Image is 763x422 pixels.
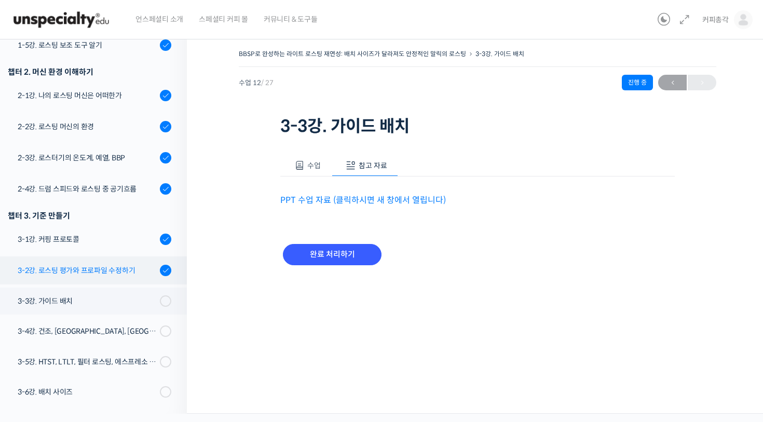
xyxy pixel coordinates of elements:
[160,345,173,353] span: 설정
[18,152,157,164] div: 2-3강. 로스터기의 온도계, 예열, BBP
[18,234,157,245] div: 3-1강. 커핑 프로토콜
[3,329,69,355] a: 홈
[239,79,274,86] span: 수업 12
[18,121,157,132] div: 2-2강. 로스팅 머신의 환경
[18,356,157,367] div: 3-5강. HTST, LTLT, 필터 로스팅, 에스프레소 로스팅
[18,295,157,307] div: 3-3강. 가이드 배치
[33,345,39,353] span: 홈
[18,39,157,51] div: 1-5강. 로스팅 보조 도구 알기
[261,78,274,87] span: / 27
[280,195,446,206] a: PPT 수업 자료 (클릭하시면 새 창에서 열립니다)
[239,50,466,58] a: BBSP로 완성하는 라이트 로스팅 재연성: 배치 사이즈가 달라져도 안정적인 말릭의 로스팅
[307,161,321,170] span: 수업
[18,386,157,398] div: 3-6강. 배치 사이즈
[8,209,171,223] div: 챕터 3. 기준 만들기
[658,76,687,90] span: ←
[18,325,157,337] div: 3-4강. 건조, [GEOGRAPHIC_DATA], [GEOGRAPHIC_DATA] 구간의 화력 분배
[18,183,157,195] div: 2-4강. 드럼 스피드와 로스팅 중 공기흐름
[8,65,171,79] div: 챕터 2. 머신 환경 이해하기
[658,75,687,90] a: ←이전
[134,329,199,355] a: 설정
[280,116,675,136] h1: 3-3강. 가이드 배치
[702,15,729,24] span: 커피총각
[69,329,134,355] a: 대화
[18,90,157,101] div: 2-1강. 나의 로스팅 머신은 어떠한가
[475,50,524,58] a: 3-3강. 가이드 배치
[18,265,157,276] div: 3-2강. 로스팅 평가와 프로파일 수정하기
[95,345,107,353] span: 대화
[359,161,387,170] span: 참고 자료
[283,244,382,265] input: 완료 처리하기
[622,75,653,90] div: 진행 중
